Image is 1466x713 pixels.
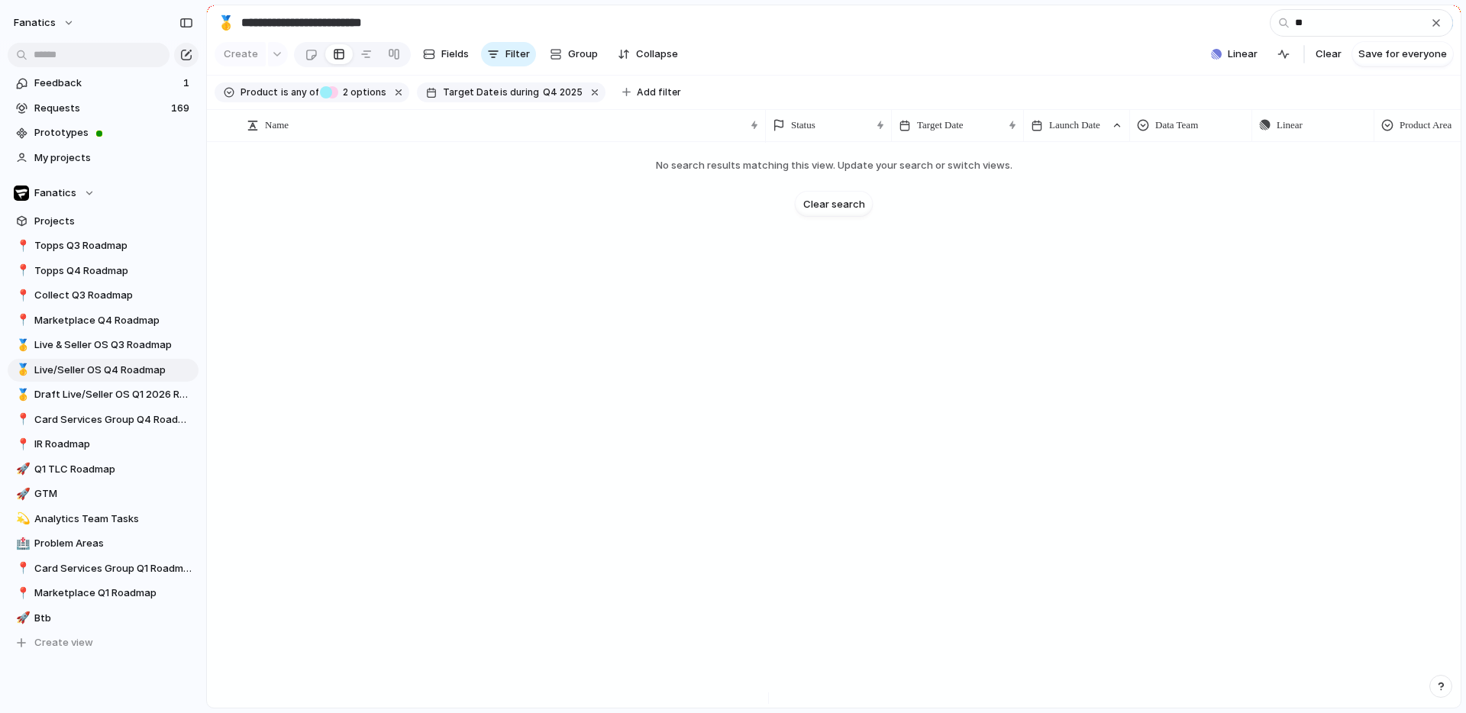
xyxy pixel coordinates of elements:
[34,387,193,402] span: Draft Live/Seller OS Q1 2026 Roadmap
[505,47,530,62] span: Filter
[16,585,27,602] div: 📍
[14,387,29,402] button: 🥇
[417,42,475,66] button: Fields
[8,260,199,282] a: 📍Topps Q4 Roadmap
[8,147,199,169] a: My projects
[16,436,27,453] div: 📍
[441,47,469,62] span: Fields
[8,383,199,406] a: 🥇Draft Live/Seller OS Q1 2026 Roadmap
[8,557,199,580] a: 📍Card Services Group Q1 Roadmap
[499,84,541,101] button: isduring
[1400,118,1451,133] span: Product Area
[443,85,499,99] span: Target Date
[8,359,199,382] a: 🥇Live/Seller OS Q4 Roadmap
[241,85,278,99] span: Product
[281,85,289,99] span: is
[8,234,199,257] a: 📍Topps Q3 Roadmap
[34,462,193,477] span: Q1 TLC Roadmap
[34,150,193,166] span: My projects
[16,560,27,577] div: 📍
[1309,42,1348,66] button: Clear
[34,635,93,650] span: Create view
[14,462,29,477] button: 🚀
[16,337,27,354] div: 🥇
[16,237,27,255] div: 📍
[14,238,29,253] button: 📍
[8,121,199,144] a: Prototypes
[481,42,536,66] button: Filter
[34,238,193,253] span: Topps Q3 Roadmap
[338,86,350,98] span: 2
[8,582,199,605] a: 📍Marketplace Q1 Roadmap
[14,586,29,601] button: 📍
[320,84,389,101] button: 2 options
[34,76,179,91] span: Feedback
[14,611,29,626] button: 🚀
[214,11,238,35] button: 🥇
[8,284,199,307] a: 📍Collect Q3 Roadmap
[338,85,386,99] span: options
[14,412,29,427] button: 📍
[613,82,690,103] button: Add filter
[14,536,29,551] button: 🏥
[34,313,193,328] span: Marketplace Q4 Roadmap
[8,72,199,95] a: Feedback1
[8,607,199,630] a: 🚀Btb
[14,337,29,353] button: 🥇
[1358,47,1447,62] span: Save for everyone
[8,508,199,531] a: 💫Analytics Team Tasks
[34,611,193,626] span: Btb
[8,309,199,332] a: 📍Marketplace Q4 Roadmap
[16,311,27,329] div: 📍
[16,386,27,404] div: 🥇
[34,101,166,116] span: Requests
[14,486,29,502] button: 🚀
[34,337,193,353] span: Live & Seller OS Q3 Roadmap
[14,15,56,31] span: fanatics
[637,85,681,99] span: Add filter
[508,85,539,99] span: during
[14,288,29,303] button: 📍
[542,42,605,66] button: Group
[8,532,199,555] a: 🏥Problem Areas
[8,482,199,505] a: 🚀GTM
[34,536,193,551] span: Problem Areas
[14,437,29,452] button: 📍
[612,42,684,66] button: Collapse
[14,511,29,527] button: 💫
[540,84,586,101] button: Q4 2025
[8,631,199,654] button: Create view
[8,433,199,456] a: 📍IR Roadmap
[1205,43,1264,66] button: Linear
[8,334,199,356] a: 🥇Live & Seller OS Q3 Roadmap
[14,561,29,576] button: 📍
[1316,47,1342,62] span: Clear
[14,263,29,279] button: 📍
[8,458,199,481] a: 🚀Q1 TLC Roadmap
[1352,42,1453,66] button: Save for everyone
[917,118,964,133] span: Target Date
[16,486,27,503] div: 🚀
[8,408,199,431] a: 📍Card Services Group Q4 Roadmap
[289,85,318,99] span: any of
[16,609,27,627] div: 🚀
[265,118,289,133] span: Name
[34,486,193,502] span: GTM
[1277,118,1303,133] span: Linear
[16,411,27,428] div: 📍
[8,97,199,120] a: Requests169
[16,535,27,553] div: 🏥
[803,196,865,211] span: Clear search
[16,361,27,379] div: 🥇
[14,363,29,378] button: 🥇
